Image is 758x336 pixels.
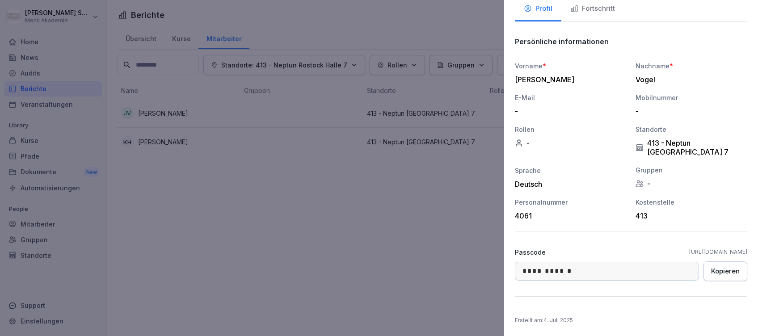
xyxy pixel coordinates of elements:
a: [URL][DOMAIN_NAME] [689,248,747,256]
button: Kopieren [703,261,747,281]
div: Deutsch [515,180,627,189]
div: [PERSON_NAME] [515,75,622,84]
div: - [515,139,627,147]
div: Personalnummer [515,197,627,207]
div: Kopieren [711,266,740,276]
div: Nachname [636,61,747,71]
div: Vogel [636,75,743,84]
div: Rollen [515,125,627,134]
div: - [515,107,622,116]
div: Mobilnummer [636,93,747,102]
div: Gruppen [636,165,747,175]
div: Kostenstelle [636,197,747,207]
p: Passcode [515,248,546,257]
p: Persönliche informationen [515,37,609,46]
div: - [636,179,747,188]
div: Sprache [515,166,627,175]
div: Fortschritt [570,4,615,14]
p: Erstellt am : 4. Juli 2025 [515,316,747,324]
div: 413 - Neptun [GEOGRAPHIC_DATA] 7 [636,139,747,156]
div: E-Mail [515,93,627,102]
div: Profil [524,4,552,14]
div: 4061 [515,211,622,220]
div: Vorname [515,61,627,71]
div: 413 [636,211,743,220]
div: Standorte [636,125,747,134]
div: - [636,107,743,116]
